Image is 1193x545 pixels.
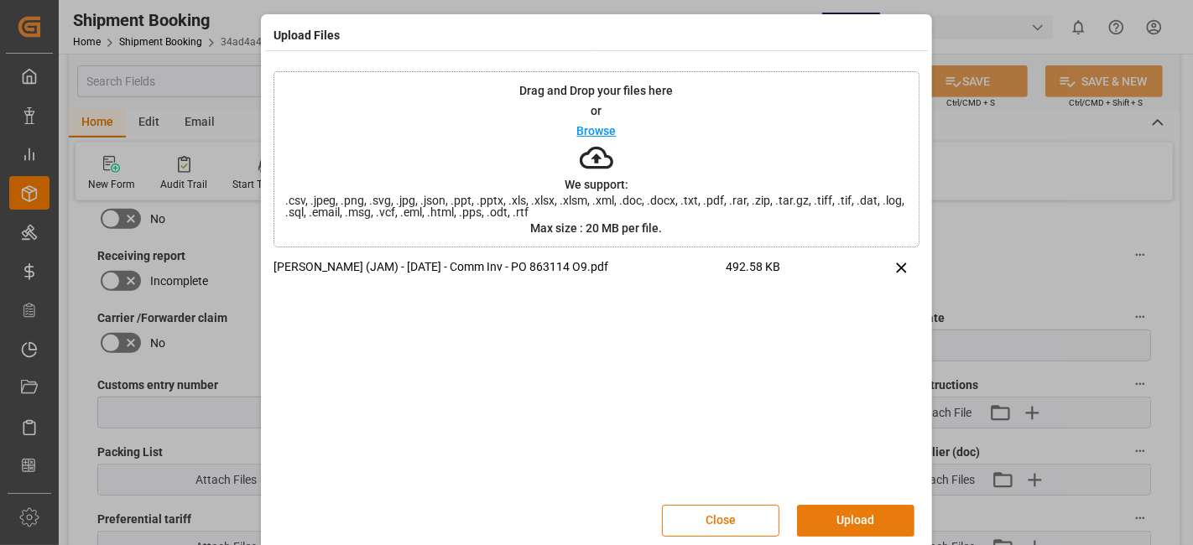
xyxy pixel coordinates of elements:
span: 492.58 KB [726,258,840,288]
button: Close [662,505,779,537]
div: Drag and Drop your files hereorBrowseWe support:.csv, .jpeg, .png, .svg, .jpg, .json, .ppt, .pptx... [274,71,919,247]
p: Browse [577,125,617,137]
h4: Upload Files [274,27,340,44]
p: We support: [565,179,628,190]
p: Drag and Drop your files here [520,85,674,96]
p: [PERSON_NAME] (JAM) - [DATE] - Comm Inv - PO 863114 O9.pdf [274,258,726,276]
button: Upload [797,505,914,537]
span: .csv, .jpeg, .png, .svg, .jpg, .json, .ppt, .pptx, .xls, .xlsx, .xlsm, .xml, .doc, .docx, .txt, .... [274,195,919,218]
p: or [591,105,602,117]
p: Max size : 20 MB per file. [531,222,663,234]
